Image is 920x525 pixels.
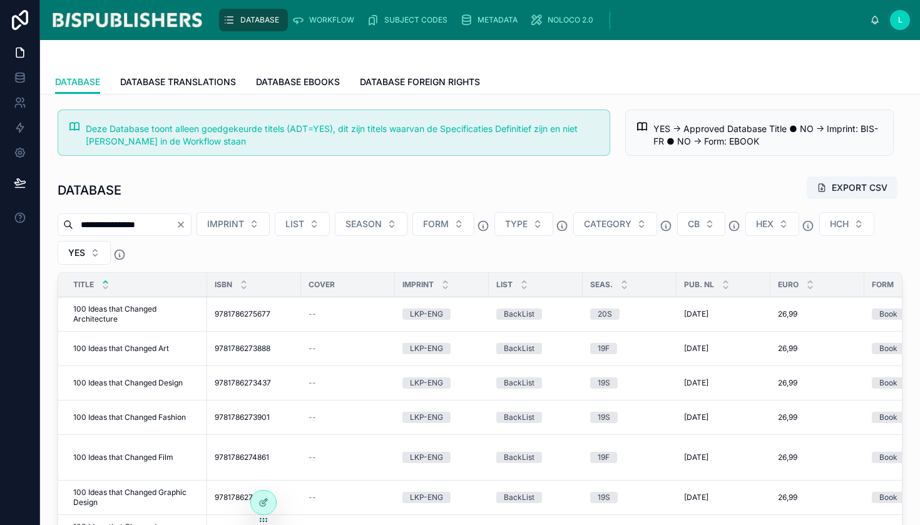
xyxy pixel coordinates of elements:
button: Select Button [745,212,799,236]
div: Book [879,377,897,389]
div: YES → Approved Database Title ● NO → Imprint: BIS-FR ● NO → Form: EBOOK [653,123,883,148]
div: 19F [598,343,610,354]
a: DATABASE [55,71,100,94]
span: 26,99 [778,378,797,388]
div: BackList [504,492,534,503]
a: -- [309,452,387,462]
a: DATABASE TRANSLATIONS [120,71,236,96]
span: 9781786273888 [215,344,270,354]
div: BackList [504,343,534,354]
span: L [898,15,902,25]
div: Deze Database toont alleen goedgekeurde titels (ADT=YES), dit zijn titels waarvan de Specificatie... [86,123,600,148]
a: [DATE] [684,378,763,388]
span: [DATE] [684,412,708,422]
a: SUBJECT CODES [363,9,456,31]
a: BackList [496,377,575,389]
span: 9781786273437 [215,378,271,388]
a: 19F [590,452,669,463]
a: -- [309,309,387,319]
a: DATABASE [219,9,288,31]
a: 19S [590,492,669,503]
a: LKP-ENG [402,308,481,320]
img: App logo [50,10,204,30]
span: HCH [830,218,849,230]
div: Book [879,412,897,423]
div: LKP-ENG [410,308,443,320]
span: EURO [778,280,799,290]
span: [DATE] [684,344,708,354]
a: 26,99 [778,412,857,422]
span: SEAS. [590,280,613,290]
span: DATABASE FOREIGN RIGHTS [360,76,480,88]
a: 100 Ideas that Changed Architecture [73,304,200,324]
span: -- [309,412,316,422]
span: 100 Ideas that Changed Film [73,452,173,462]
span: SEASON [345,218,382,230]
span: CB [688,218,700,230]
a: 26,99 [778,452,857,462]
a: BackList [496,343,575,354]
a: [DATE] [684,309,763,319]
a: NOLOCO 2.0 [526,9,602,31]
span: [DATE] [684,309,708,319]
div: BackList [504,452,534,463]
span: 26,99 [778,412,797,422]
a: DATABASE FOREIGN RIGHTS [360,71,480,96]
a: 20S [590,308,669,320]
a: [DATE] [684,452,763,462]
a: 100 Ideas that Changed Film [73,452,200,462]
span: CATEGORY [584,218,631,230]
a: 9781786273901 [215,412,294,422]
a: 9781786275677 [215,309,294,319]
button: Select Button [197,212,270,236]
button: Select Button [819,212,874,236]
a: -- [309,412,387,422]
span: [DATE] [684,378,708,388]
span: HEX [756,218,774,230]
a: 19S [590,412,669,423]
div: BackList [504,412,534,423]
a: LKP-ENG [402,343,481,354]
a: 19S [590,377,669,389]
span: TITLE [73,280,94,290]
button: Select Button [494,212,553,236]
a: 26,99 [778,344,857,354]
a: METADATA [456,9,526,31]
a: 100 Ideas that Changed Fashion [73,412,200,422]
span: 100 Ideas that Changed Art [73,344,169,354]
span: 9781786275677 [215,309,270,319]
span: DATABASE [55,76,100,88]
a: 19F [590,343,669,354]
span: -- [309,492,316,502]
div: Book [879,343,897,354]
span: 9781786273895 [215,492,270,502]
span: 9781786274861 [215,452,269,462]
a: LKP-ENG [402,492,481,503]
button: EXPORT CSV [807,176,897,199]
div: LKP-ENG [410,452,443,463]
div: LKP-ENG [410,412,443,423]
a: 100 Ideas that Changed Graphic Design [73,487,200,507]
span: SUBJECT CODES [384,15,447,25]
span: Deze Database toont alleen goedgekeurde titels (ADT=YES), dit zijn titels waarvan de Specificatie... [86,123,578,146]
span: DATABASE EBOOKS [256,76,340,88]
button: Select Button [412,212,474,236]
span: PUB. NL [684,280,714,290]
span: -- [309,344,316,354]
span: [DATE] [684,452,708,462]
div: 19S [598,492,610,503]
div: Book [879,452,897,463]
a: LKP-ENG [402,377,481,389]
span: -- [309,309,316,319]
div: 20S [598,308,612,320]
span: 26,99 [778,344,797,354]
div: LKP-ENG [410,343,443,354]
a: 100 Ideas that Changed Art [73,344,200,354]
a: [DATE] [684,412,763,422]
div: BackList [504,308,534,320]
button: Clear [176,220,191,230]
div: BackList [504,377,534,389]
span: DATABASE TRANSLATIONS [120,76,236,88]
div: LKP-ENG [410,492,443,503]
button: Select Button [58,241,111,265]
